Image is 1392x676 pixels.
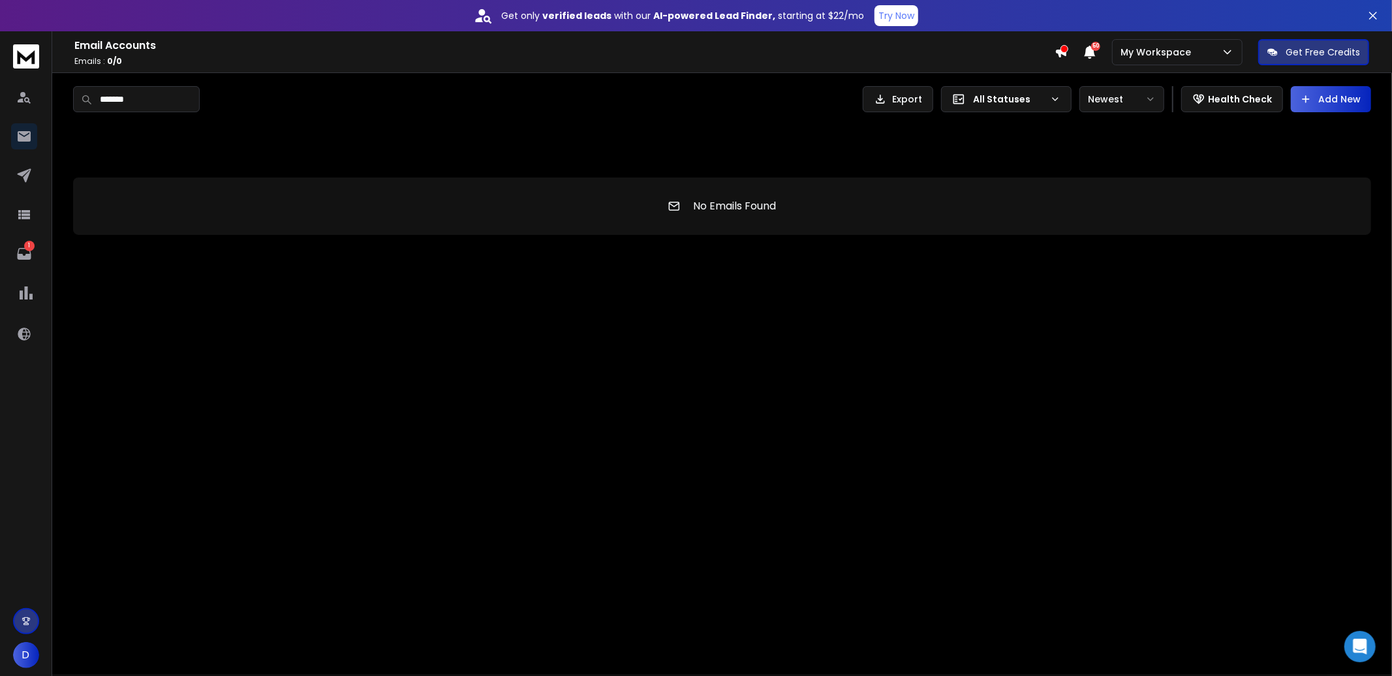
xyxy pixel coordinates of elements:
[1258,39,1369,65] button: Get Free Credits
[107,55,122,67] span: 0 / 0
[1079,86,1164,112] button: Newest
[1286,46,1360,59] p: Get Free Credits
[11,241,37,267] a: 1
[973,93,1045,106] p: All Statuses
[693,198,776,214] p: No Emails Found
[24,241,35,251] p: 1
[13,44,39,69] img: logo
[1291,86,1371,112] button: Add New
[653,9,775,22] strong: AI-powered Lead Finder,
[542,9,611,22] strong: verified leads
[74,38,1055,54] h1: Email Accounts
[13,642,39,668] button: D
[1091,42,1100,51] span: 50
[863,86,933,112] button: Export
[878,9,914,22] p: Try Now
[501,9,864,22] p: Get only with our starting at $22/mo
[1344,631,1376,662] div: Open Intercom Messenger
[74,56,1055,67] p: Emails :
[1181,86,1283,112] button: Health Check
[1208,93,1272,106] p: Health Check
[874,5,918,26] button: Try Now
[1121,46,1196,59] p: My Workspace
